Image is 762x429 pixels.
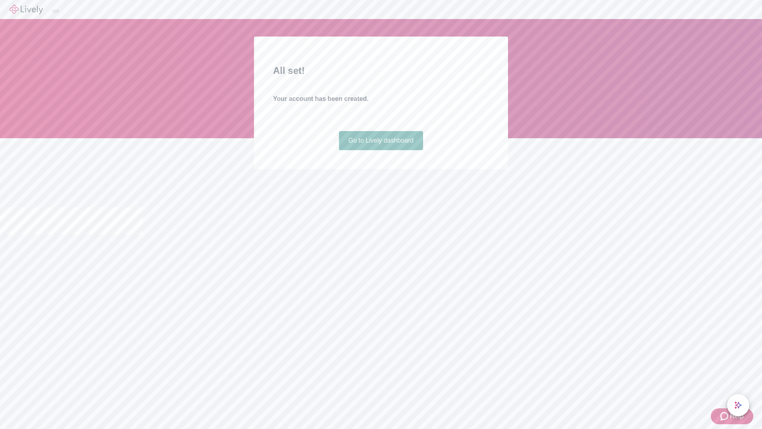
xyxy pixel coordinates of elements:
[52,10,59,12] button: Log out
[10,5,43,14] img: Lively
[727,394,749,416] button: chat
[273,94,489,104] h4: Your account has been created.
[734,401,742,409] svg: Lively AI Assistant
[711,408,753,424] button: Zendesk support iconHelp
[730,412,744,421] span: Help
[273,64,489,78] h2: All set!
[720,412,730,421] svg: Zendesk support icon
[339,131,423,150] a: Go to Lively dashboard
